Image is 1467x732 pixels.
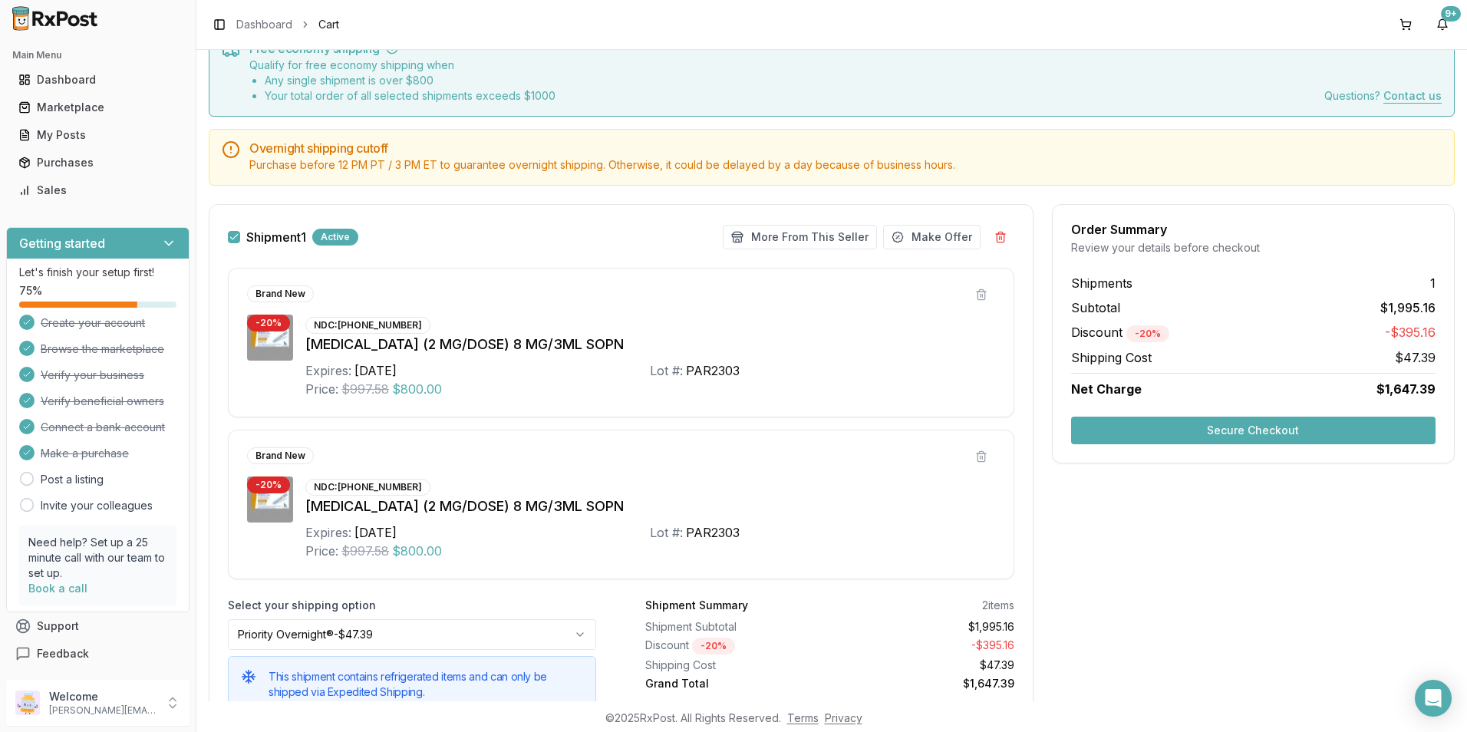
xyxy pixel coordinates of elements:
span: Feedback [37,646,89,661]
div: Shipping Cost [645,658,823,673]
img: RxPost Logo [6,6,104,31]
div: Brand New [247,447,314,464]
div: [MEDICAL_DATA] (2 MG/DOSE) 8 MG/3ML SOPN [305,334,995,355]
span: $1,995.16 [1380,298,1436,317]
div: [DATE] [354,361,397,380]
h5: This shipment contains refrigerated items and can only be shipped via Expedited Shipping. [269,669,583,700]
span: Verify beneficial owners [41,394,164,409]
div: - 20 % [1126,325,1169,342]
div: - $395.16 [836,638,1014,655]
img: User avatar [15,691,40,715]
span: -$395.16 [1385,323,1436,342]
span: $47.39 [1395,348,1436,367]
div: Shipment Summary [645,598,748,613]
div: [DATE] [354,523,397,542]
div: Order Summary [1071,223,1436,236]
div: - 20 % [247,476,290,493]
h2: Main Menu [12,49,183,61]
span: Make a purchase [41,446,129,461]
button: 9+ [1430,12,1455,37]
a: Terms [787,711,819,724]
p: Need help? Set up a 25 minute call with our team to set up. [28,535,167,581]
div: Price: [305,542,338,560]
div: Expires: [305,361,351,380]
span: Shipping Cost [1071,348,1152,367]
div: Qualify for free economy shipping when [249,58,555,104]
div: Questions? [1324,88,1442,104]
span: $800.00 [392,542,442,560]
li: Any single shipment is over $ 800 [265,73,555,88]
a: Purchases [12,149,183,176]
span: $997.58 [341,380,389,398]
h5: Free economy shipping [249,42,1442,54]
li: Your total order of all selected shipments exceeds $ 1000 [265,88,555,104]
span: Shipments [1071,274,1132,292]
img: Ozempic (2 MG/DOSE) 8 MG/3ML SOPN [247,315,293,361]
span: $997.58 [341,542,389,560]
div: PAR2303 [686,361,740,380]
span: Verify your business [41,368,144,383]
a: Privacy [825,711,862,724]
button: More From This Seller [723,225,877,249]
div: Expires: [305,523,351,542]
div: Sales [18,183,177,198]
div: [MEDICAL_DATA] (2 MG/DOSE) 8 MG/3ML SOPN [305,496,995,517]
div: Purchases [18,155,177,170]
a: Marketplace [12,94,183,121]
p: Let's finish your setup first! [19,265,176,280]
div: Discount [645,638,823,655]
button: Secure Checkout [1071,417,1436,444]
button: Sales [6,178,190,203]
a: Dashboard [236,17,292,32]
a: Sales [12,176,183,204]
a: Dashboard [12,66,183,94]
span: Cart [318,17,339,32]
p: [PERSON_NAME][EMAIL_ADDRESS][DOMAIN_NAME] [49,704,156,717]
h5: Overnight shipping cutoff [249,142,1442,154]
p: Welcome [49,689,156,704]
a: Post a listing [41,472,104,487]
div: Active [312,229,358,246]
div: 9+ [1441,6,1461,21]
div: Grand Total [645,676,823,691]
a: My Posts [12,121,183,149]
a: Book a call [28,582,87,595]
span: 1 [1430,274,1436,292]
div: Dashboard [18,72,177,87]
div: Brand New [247,285,314,302]
span: Create your account [41,315,145,331]
h3: Getting started [19,234,105,252]
div: Lot #: [650,361,683,380]
div: Price: [305,380,338,398]
div: $47.39 [836,658,1014,673]
div: Lot #: [650,523,683,542]
div: Review your details before checkout [1071,240,1436,256]
button: My Posts [6,123,190,147]
button: Support [6,612,190,640]
div: Purchase before 12 PM PT / 3 PM ET to guarantee overnight shipping. Otherwise, it could be delaye... [249,157,1442,173]
span: 75 % [19,283,42,298]
div: PAR2303 [686,523,740,542]
button: Marketplace [6,95,190,120]
div: - 20 % [692,638,735,655]
div: Marketplace [18,100,177,115]
button: Feedback [6,640,190,668]
div: $1,647.39 [836,676,1014,691]
span: Discount [1071,325,1169,340]
label: Select your shipping option [228,598,596,613]
span: Subtotal [1071,298,1120,317]
div: $1,995.16 [836,619,1014,635]
div: Shipment Subtotal [645,619,823,635]
span: $800.00 [392,380,442,398]
div: My Posts [18,127,177,143]
span: Connect a bank account [41,420,165,435]
button: Purchases [6,150,190,175]
div: 2 items [982,598,1014,613]
img: Ozempic (2 MG/DOSE) 8 MG/3ML SOPN [247,476,293,523]
div: Open Intercom Messenger [1415,680,1452,717]
div: NDC: [PHONE_NUMBER] [305,479,430,496]
a: Invite your colleagues [41,498,153,513]
button: Make Offer [883,225,981,249]
div: - 20 % [247,315,290,331]
span: Shipment 1 [246,231,306,243]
